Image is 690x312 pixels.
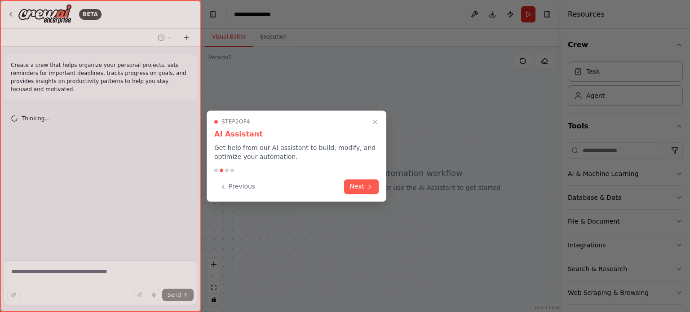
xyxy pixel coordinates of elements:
button: Hide left sidebar [207,8,219,21]
h3: AI Assistant [214,129,379,140]
button: Close walkthrough [370,116,380,127]
button: Previous [214,179,261,194]
p: Get help from our AI assistant to build, modify, and optimize your automation. [214,143,379,161]
span: Step 2 of 4 [221,118,250,125]
button: Next [344,179,379,194]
